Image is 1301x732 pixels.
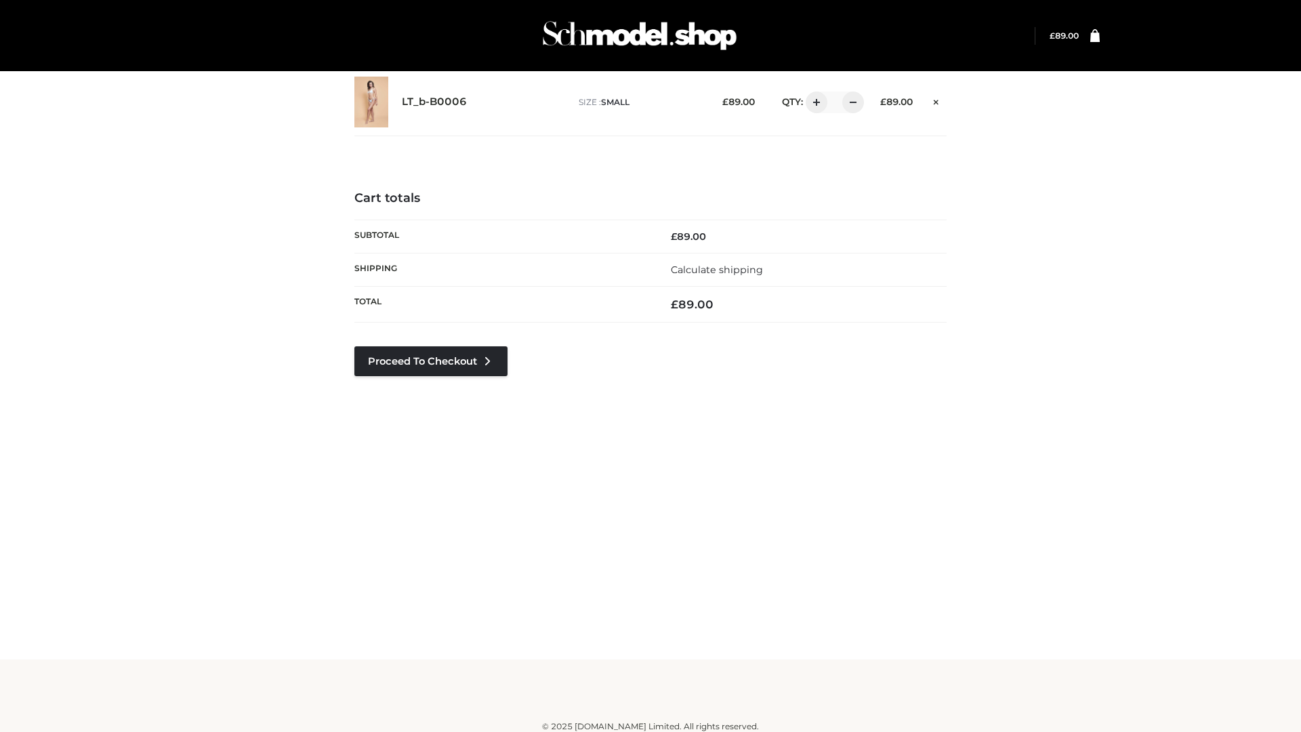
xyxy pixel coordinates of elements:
span: £ [671,298,678,311]
a: £89.00 [1050,30,1079,41]
a: Proceed to Checkout [354,346,508,376]
a: Remove this item [926,91,947,109]
a: LT_b-B0006 [402,96,467,108]
bdi: 89.00 [880,96,913,107]
th: Total [354,287,650,323]
span: £ [880,96,886,107]
img: Schmodel Admin 964 [538,9,741,62]
h4: Cart totals [354,191,947,206]
p: size : [579,96,701,108]
bdi: 89.00 [671,230,706,243]
th: Shipping [354,253,650,286]
th: Subtotal [354,220,650,253]
a: Calculate shipping [671,264,763,276]
bdi: 89.00 [1050,30,1079,41]
span: £ [722,96,728,107]
span: £ [1050,30,1055,41]
bdi: 89.00 [671,298,714,311]
span: £ [671,230,677,243]
div: QTY: [768,91,859,113]
bdi: 89.00 [722,96,755,107]
span: SMALL [601,97,629,107]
